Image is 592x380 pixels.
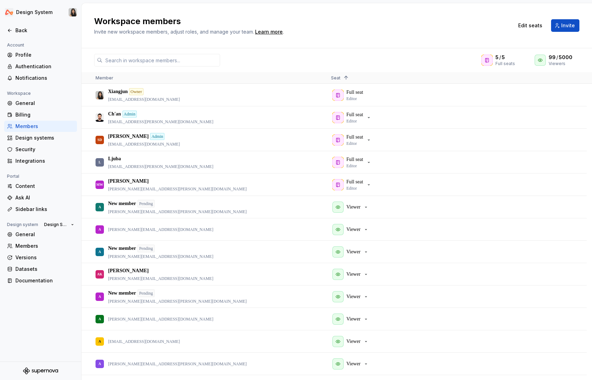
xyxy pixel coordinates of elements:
p: Full seat [346,134,363,141]
button: Viewer [331,312,372,326]
div: Design system [4,220,41,229]
p: New member [108,245,136,252]
div: Design System [16,9,52,16]
div: Full seats [495,61,515,66]
div: Admin [150,133,164,140]
span: Seat [331,75,340,80]
button: Full seatEditor [331,133,374,147]
button: Design SystemXiangjun [1,5,80,20]
p: [EMAIL_ADDRESS][DOMAIN_NAME] [108,97,180,102]
p: New member [108,290,136,297]
p: [PERSON_NAME] [108,133,149,140]
button: Invite [551,19,579,32]
div: Profile [15,51,74,58]
a: Versions [4,252,77,263]
div: Workspace [4,89,34,98]
a: Supernova Logo [23,367,58,374]
p: Viewer [346,360,360,367]
div: Pending [138,289,155,297]
p: Full seat [346,178,363,185]
img: 0733df7c-e17f-4421-95a9-ced236ef1ff0.png [5,8,13,16]
p: [PERSON_NAME][EMAIL_ADDRESS][PERSON_NAME][DOMAIN_NAME] [108,186,247,192]
p: Full seat [346,156,363,163]
div: Billing [15,111,74,118]
div: Content [15,183,74,190]
p: New member [108,200,136,207]
div: L [99,155,101,169]
a: Profile [4,49,77,61]
div: Documentation [15,277,74,284]
p: [PERSON_NAME][EMAIL_ADDRESS][DOMAIN_NAME] [108,316,213,322]
span: Edit seats [518,22,542,29]
p: Editor [346,141,357,146]
div: SD [98,133,102,147]
div: Sidebar links [15,206,74,213]
p: Ljuba [108,155,121,162]
button: Viewer [331,290,372,304]
span: 99 [549,54,556,61]
p: Ch'an [108,111,121,118]
p: Editor [346,118,357,124]
button: Full seatEditor [331,178,374,192]
a: Members [4,121,77,132]
button: Edit seats [514,19,547,32]
a: Members [4,240,77,252]
p: [PERSON_NAME] [108,178,149,185]
h2: Workspace members [94,16,505,27]
a: Datasets [4,263,77,275]
p: Viewer [346,226,360,233]
div: Viewers [549,61,579,66]
p: Viewer [346,338,360,345]
button: Full seatEditor [331,111,374,125]
p: [PERSON_NAME][EMAIL_ADDRESS][DOMAIN_NAME] [108,276,213,281]
div: / [549,54,579,61]
button: Viewer [331,335,372,349]
button: Viewer [331,223,372,237]
div: Versions [15,254,74,261]
button: Viewer [331,357,372,371]
p: Viewer [346,271,360,278]
div: MW [96,178,103,191]
span: 5 [502,54,505,61]
p: [PERSON_NAME][EMAIL_ADDRESS][PERSON_NAME][DOMAIN_NAME] [108,209,247,214]
p: [EMAIL_ADDRESS][DOMAIN_NAME] [108,339,180,344]
p: [PERSON_NAME][EMAIL_ADDRESS][PERSON_NAME][DOMAIN_NAME] [108,298,247,304]
p: [EMAIL_ADDRESS][DOMAIN_NAME] [108,141,180,147]
a: Authentication [4,61,77,72]
img: Xiangjun [69,8,77,16]
img: Ch'an [96,113,104,122]
div: Members [15,242,74,249]
div: AK [97,267,103,281]
div: Members [15,123,74,130]
div: Learn more [255,28,283,35]
div: A [98,312,101,326]
button: Full seatEditor [331,155,374,169]
div: A [98,223,101,236]
a: Content [4,181,77,192]
a: Sidebar links [4,204,77,215]
button: Viewer [331,200,372,214]
div: Datasets [15,266,74,273]
p: Editor [346,163,357,169]
p: [PERSON_NAME][EMAIL_ADDRESS][DOMAIN_NAME] [108,254,213,259]
a: Integrations [4,155,77,167]
div: Authentication [15,63,74,70]
p: Viewer [346,248,360,255]
a: Security [4,144,77,155]
p: Xiangjun [108,88,128,95]
p: [EMAIL_ADDRESS][PERSON_NAME][DOMAIN_NAME] [108,119,213,125]
span: Invite new workspace members, adjust roles, and manage your team. [94,29,254,35]
a: Ask AI [4,192,77,203]
div: A [98,200,101,214]
div: General [15,231,74,238]
p: Viewer [346,204,360,211]
input: Search in workspace members... [103,54,220,66]
div: A [98,245,101,259]
p: Viewer [346,293,360,300]
span: 5 [495,54,499,61]
a: Documentation [4,275,77,286]
img: Xiangjun [96,91,104,99]
div: Admin [122,111,137,118]
span: Invite [561,22,575,29]
a: Back [4,25,77,36]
